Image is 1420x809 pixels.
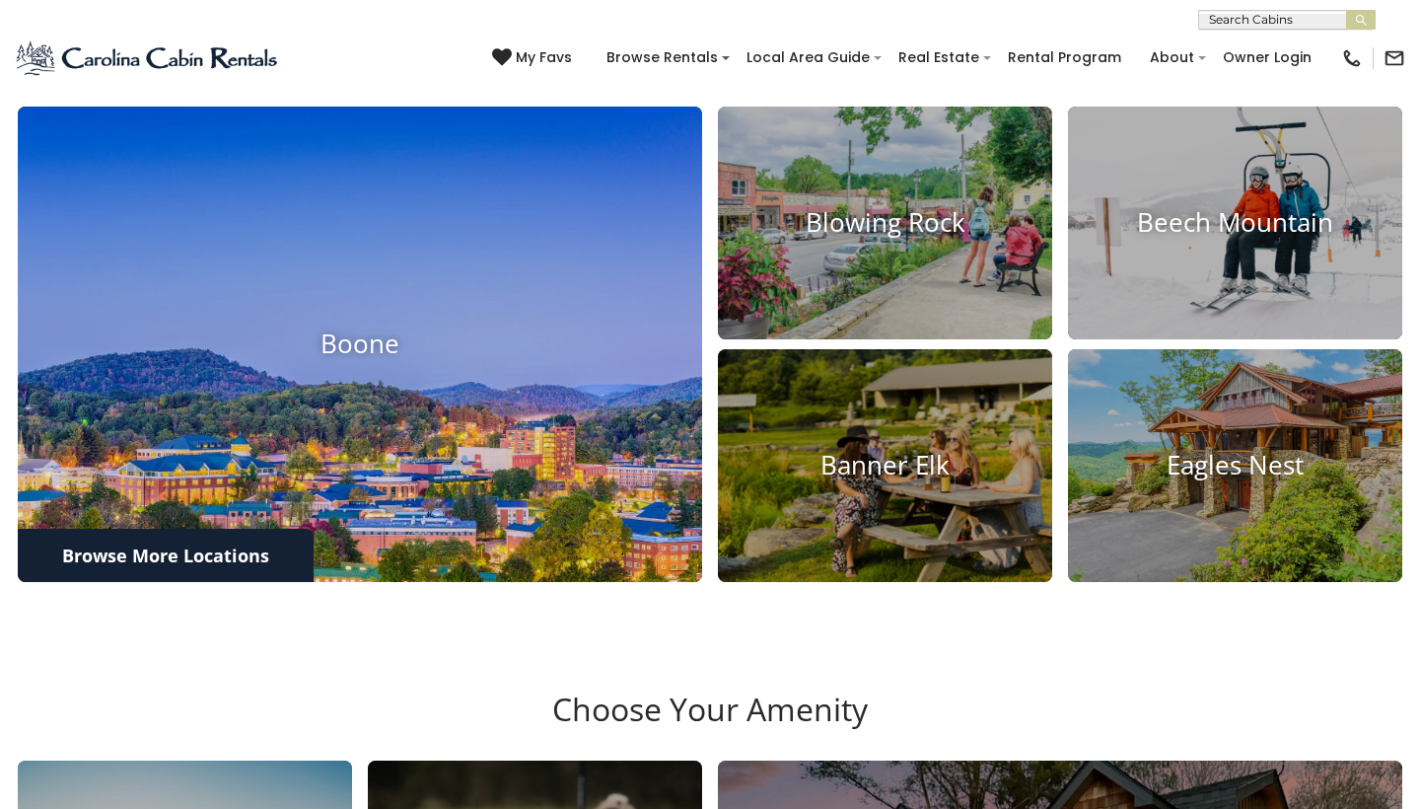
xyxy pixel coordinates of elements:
[718,107,1052,339] a: Blowing Rock
[15,38,281,78] img: Blue-2.png
[1384,47,1405,69] img: mail-regular-black.png
[718,451,1052,481] h4: Banner Elk
[888,42,989,73] a: Real Estate
[18,529,314,582] a: Browse More Locations
[516,47,572,68] span: My Favs
[718,349,1052,582] a: Banner Elk
[1068,107,1402,339] a: Beech Mountain
[15,691,1405,760] h3: Choose Your Amenity
[1068,349,1402,582] a: Eagles Nest
[1068,208,1402,239] h4: Beech Mountain
[492,47,577,69] a: My Favs
[1213,42,1321,73] a: Owner Login
[998,42,1131,73] a: Rental Program
[18,330,702,360] h4: Boone
[597,42,728,73] a: Browse Rentals
[18,107,702,582] a: Boone
[1140,42,1204,73] a: About
[718,208,1052,239] h4: Blowing Rock
[1341,47,1363,69] img: phone-regular-black.png
[1068,451,1402,481] h4: Eagles Nest
[737,42,880,73] a: Local Area Guide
